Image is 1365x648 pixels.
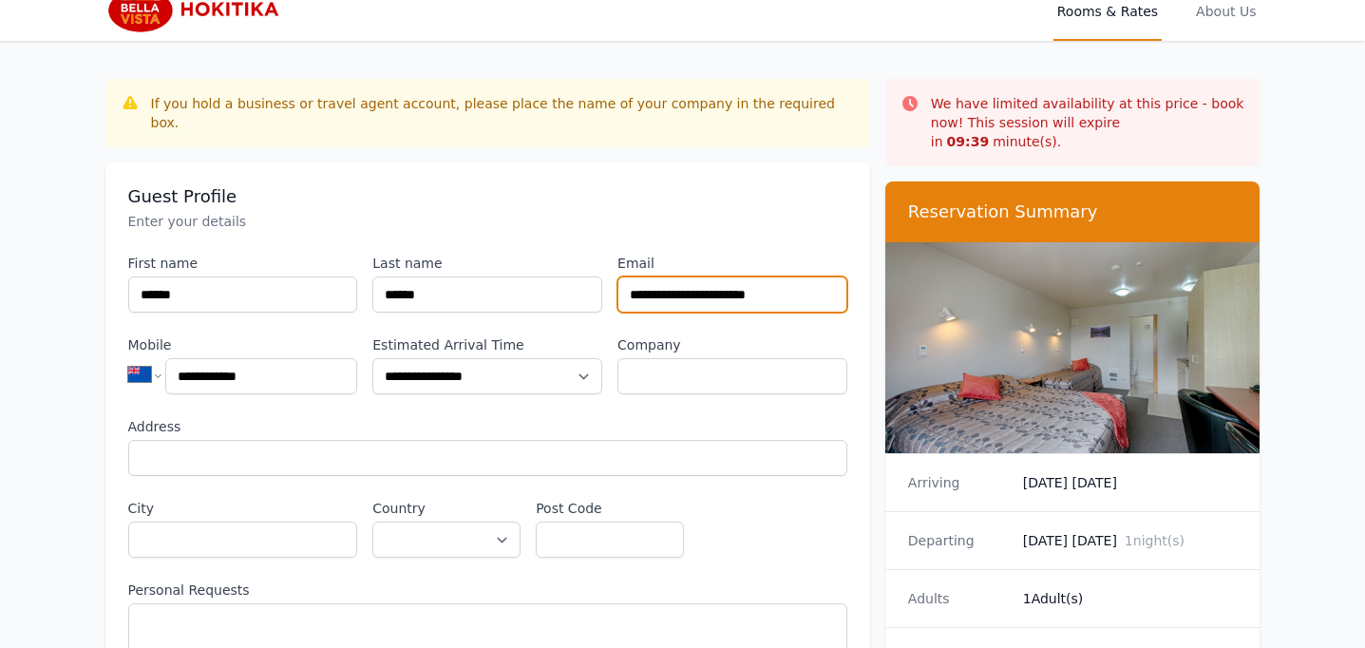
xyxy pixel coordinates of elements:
[885,242,1261,453] img: Twin/Triple Studio
[128,417,847,436] label: Address
[372,499,521,518] label: Country
[536,499,684,518] label: Post Code
[372,254,602,273] label: Last name
[1023,473,1238,492] dd: [DATE] [DATE]
[1125,533,1185,548] span: 1 night(s)
[908,589,1008,608] dt: Adults
[372,335,602,354] label: Estimated Arrival Time
[947,134,990,149] strong: 09 : 39
[128,212,847,231] p: Enter your details
[128,335,358,354] label: Mobile
[617,335,847,354] label: Company
[931,94,1245,151] p: We have limited availability at this price - book now! This session will expire in minute(s).
[151,94,855,132] div: If you hold a business or travel agent account, please place the name of your company in the requ...
[908,531,1008,550] dt: Departing
[617,254,847,273] label: Email
[128,254,358,273] label: First name
[128,581,847,600] label: Personal Requests
[128,499,358,518] label: City
[1023,531,1238,550] dd: [DATE] [DATE]
[128,185,847,208] h3: Guest Profile
[1023,589,1238,608] dd: 1 Adult(s)
[908,200,1238,223] h3: Reservation Summary
[908,473,1008,492] dt: Arriving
